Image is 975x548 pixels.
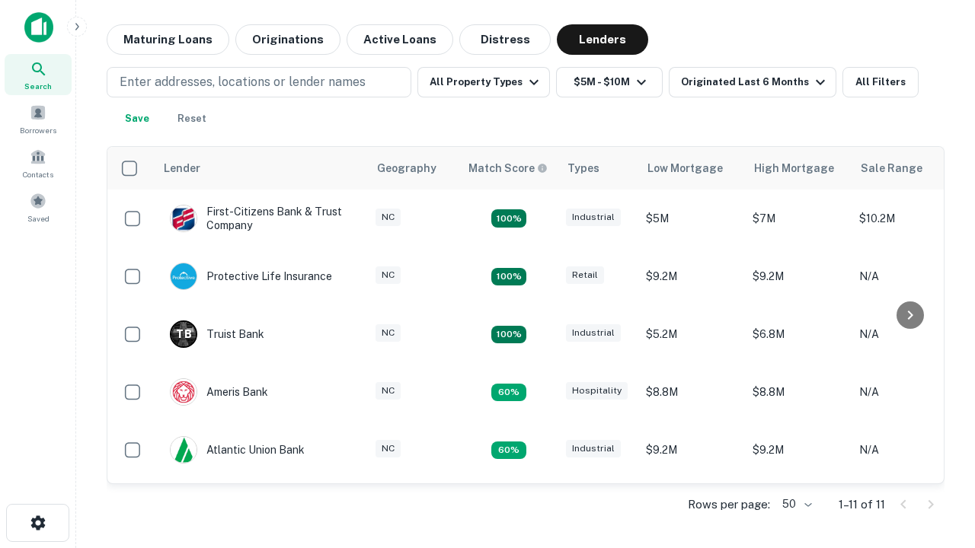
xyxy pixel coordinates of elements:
th: Capitalize uses an advanced AI algorithm to match your search with the best lender. The match sco... [459,147,558,190]
div: Ameris Bank [170,378,268,406]
td: $6.3M [638,479,745,537]
a: Borrowers [5,98,72,139]
div: NC [376,209,401,226]
td: $9.2M [745,247,852,305]
p: T B [176,327,191,342]
div: Matching Properties: 3, hasApolloMatch: undefined [491,326,526,344]
p: 1–11 of 11 [839,495,885,514]
div: Protective Life Insurance [170,263,332,290]
button: Originated Last 6 Months [669,67,836,97]
div: Retail [566,266,604,284]
h6: Match Score [468,160,545,177]
div: NC [376,324,401,342]
div: Industrial [566,440,621,457]
th: Geography [368,147,459,190]
button: Reset [168,104,216,134]
img: capitalize-icon.png [24,12,53,43]
td: $6.3M [745,479,852,537]
div: Originated Last 6 Months [681,73,830,91]
button: All Filters [842,67,919,97]
p: Enter addresses, locations or lender names [120,73,366,91]
button: Maturing Loans [107,24,229,55]
div: Geography [377,159,436,177]
p: Rows per page: [688,495,770,514]
span: Contacts [23,168,53,180]
th: High Mortgage [745,147,852,190]
th: Types [558,147,638,190]
button: Distress [459,24,551,55]
div: Industrial [566,209,621,226]
span: Borrowers [20,124,56,136]
td: $8.8M [638,363,745,421]
div: Hospitality [566,382,628,400]
td: $5.2M [638,305,745,363]
a: Search [5,54,72,95]
div: Types [567,159,599,177]
button: All Property Types [417,67,550,97]
div: Atlantic Union Bank [170,436,305,464]
div: 50 [776,493,814,515]
div: NC [376,440,401,457]
span: Search [24,80,52,92]
div: Low Mortgage [647,159,723,177]
div: Truist Bank [170,320,264,348]
div: Matching Properties: 1, hasApolloMatch: undefined [491,384,526,402]
button: Active Loans [347,24,453,55]
button: Enter addresses, locations or lender names [107,67,411,97]
iframe: Chat Widget [899,426,975,499]
td: $6.8M [745,305,852,363]
td: $7M [745,190,852,247]
button: Lenders [557,24,648,55]
div: Lender [164,159,200,177]
th: Low Mortgage [638,147,745,190]
td: $9.2M [638,421,745,479]
div: NC [376,382,401,400]
img: picture [171,205,197,231]
div: NC [376,266,401,284]
div: Capitalize uses an advanced AI algorithm to match your search with the best lender. The match sco... [468,160,548,177]
img: picture [171,437,197,463]
img: picture [171,379,197,405]
button: Originations [235,24,340,55]
div: Matching Properties: 1, hasApolloMatch: undefined [491,441,526,460]
th: Lender [155,147,368,190]
div: First-citizens Bank & Trust Company [170,205,353,232]
td: $9.2M [745,421,852,479]
button: Save your search to get updates of matches that match your search criteria. [113,104,161,134]
div: Matching Properties: 2, hasApolloMatch: undefined [491,268,526,286]
td: $5M [638,190,745,247]
img: picture [171,263,197,289]
button: $5M - $10M [556,67,663,97]
div: Industrial [566,324,621,342]
span: Saved [27,212,50,225]
td: $8.8M [745,363,852,421]
div: High Mortgage [754,159,834,177]
a: Saved [5,186,72,228]
a: Contacts [5,142,72,183]
td: $9.2M [638,247,745,305]
div: Matching Properties: 2, hasApolloMatch: undefined [491,209,526,228]
div: Sale Range [861,159,922,177]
